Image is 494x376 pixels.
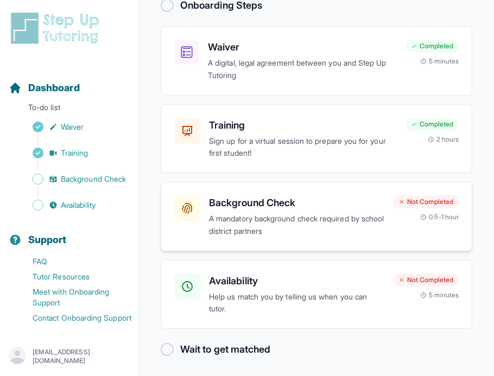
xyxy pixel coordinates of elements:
h3: Training [209,118,397,133]
span: Waiver [61,122,84,132]
h3: Waiver [208,40,397,55]
div: Not Completed [393,273,459,286]
span: Availability [61,200,96,211]
a: Background Check [9,171,138,187]
a: Availability [9,197,138,213]
span: Background Check [61,174,126,184]
div: Completed [406,40,459,53]
a: Tutor Resources [9,269,138,284]
h3: Availability [209,273,384,289]
a: TrainingSign up for a virtual session to prepare you for your first student!Completed2 hours [161,104,472,174]
span: Dashboard [28,80,80,95]
a: Background CheckA mandatory background check required by school district partnersNot Completed0.5... [161,182,472,251]
h2: Wait to get matched [180,342,270,357]
a: FAQ [9,254,138,269]
a: Waiver [9,119,138,135]
a: Contact Onboarding Support [9,310,138,326]
button: Dashboard [4,63,134,100]
a: Training [9,145,138,161]
p: Help us match you by telling us when you can tutor. [209,291,384,316]
h3: Background Check [209,195,384,211]
span: Support [28,232,67,247]
img: logo [9,11,105,46]
button: [EMAIL_ADDRESS][DOMAIN_NAME] [9,347,130,366]
div: 2 hours [428,135,459,144]
div: 5 minutes [420,57,459,66]
p: A mandatory background check required by school district partners [209,213,384,238]
a: AvailabilityHelp us match you by telling us when you can tutor.Not Completed5 minutes [161,260,472,329]
div: Not Completed [393,195,459,208]
a: Dashboard [9,80,80,95]
button: Support [4,215,134,252]
a: WaiverA digital, legal agreement between you and Step Up TutoringCompleted5 minutes [161,26,472,95]
p: Sign up for a virtual session to prepare you for your first student! [209,135,397,160]
div: Completed [406,118,459,131]
a: Meet with Onboarding Support [9,284,138,310]
p: To-do list [4,102,134,117]
p: A digital, legal agreement between you and Step Up Tutoring [208,57,397,82]
span: Training [61,148,88,158]
p: [EMAIL_ADDRESS][DOMAIN_NAME] [33,348,130,365]
div: 0.5-1 hour [420,213,459,221]
div: 5 minutes [420,291,459,299]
